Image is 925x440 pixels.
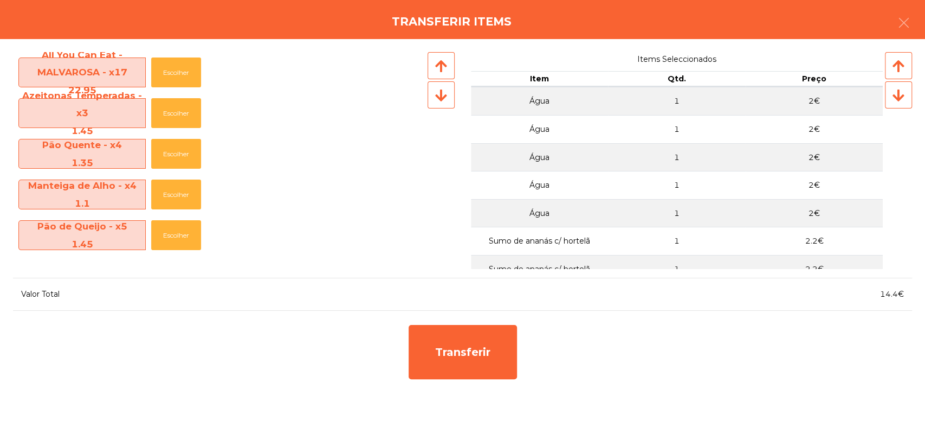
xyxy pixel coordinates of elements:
td: 1 [608,171,746,199]
button: Escolher [151,139,201,169]
span: Manteiga de Alho - x4 [19,177,145,212]
span: Pão Quente - x4 [19,136,145,171]
h4: Transferir items [392,14,512,30]
span: Pão de Queijo - x5 [19,218,145,253]
td: Água [471,171,609,199]
button: Escolher [151,58,201,87]
td: 1 [608,199,746,227]
div: 1.35 [19,154,145,171]
span: 14.4€ [880,289,904,299]
button: Escolher [151,220,201,250]
div: 1.1 [19,195,145,212]
span: Valor Total [21,289,60,299]
td: 2€ [746,171,883,199]
th: Preço [746,71,883,87]
td: Sumo de ananás c/ hortelã [471,227,609,255]
span: All You Can Eat - MALVAROSA - x17 [19,46,145,99]
td: Água [471,199,609,227]
td: 2.2€ [746,255,883,283]
button: Escolher [151,98,201,128]
td: 2.2€ [746,227,883,255]
td: Sumo de ananás c/ hortelã [471,255,609,283]
td: 1 [608,87,746,115]
div: 22.95 [19,81,145,99]
span: Items Seleccionados [471,52,883,67]
button: Escolher [151,180,201,209]
td: Água [471,143,609,171]
span: Azeitonas Temperadas - x3 [19,87,145,139]
th: Qtd. [608,71,746,87]
td: 2€ [746,87,883,115]
td: 1 [608,143,746,171]
td: 2€ [746,199,883,227]
td: Água [471,87,609,115]
th: Item [471,71,609,87]
td: 1 [608,255,746,283]
td: 2€ [746,143,883,171]
td: 1 [608,115,746,143]
td: 2€ [746,115,883,143]
td: 1 [608,227,746,255]
div: Transferir [409,325,517,379]
div: 1.45 [19,122,145,139]
div: 1.45 [19,235,145,253]
td: Água [471,115,609,143]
